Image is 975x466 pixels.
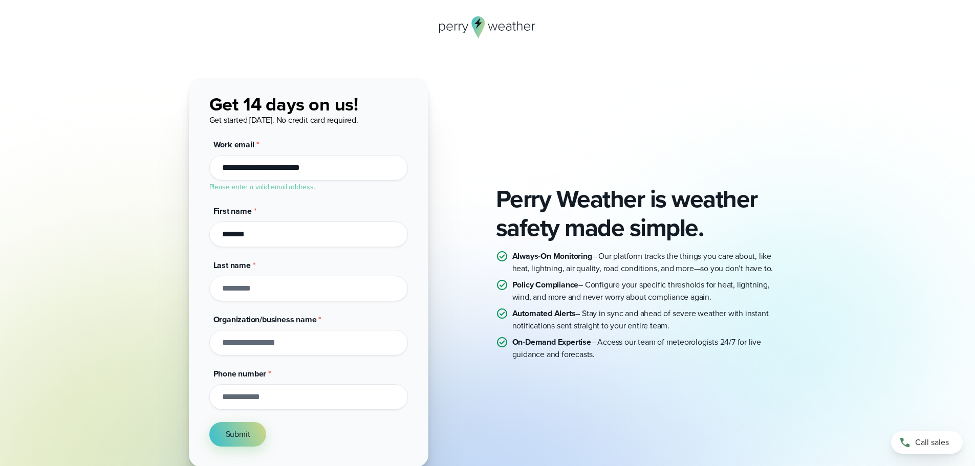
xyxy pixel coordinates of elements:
a: Call sales [891,431,963,454]
strong: Automated Alerts [512,307,576,319]
span: Work email [213,139,254,150]
strong: On-Demand Expertise [512,336,591,348]
span: Get started [DATE]. No credit card required. [209,114,358,126]
p: – Stay in sync and ahead of severe weather with instant notifications sent straight to your entir... [512,307,787,332]
span: First name [213,205,252,217]
span: Call sales [915,436,949,449]
p: – Configure your specific thresholds for heat, lightning, wind, and more and never worry about co... [512,279,787,303]
h2: Perry Weather is weather safety made simple. [496,185,787,242]
span: Phone number [213,368,267,380]
span: Submit [226,428,250,440]
p: – Our platform tracks the things you care about, like heat, lightning, air quality, road conditio... [512,250,787,275]
button: Submit [209,422,267,447]
p: – Access our team of meteorologists 24/7 for live guidance and forecasts. [512,336,787,361]
span: Last name [213,259,251,271]
strong: Policy Compliance [512,279,579,291]
span: Organization/business name [213,314,317,325]
label: Please enter a valid email address. [209,182,315,192]
span: Get 14 days on us! [209,91,358,118]
strong: Always-On Monitoring [512,250,592,262]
